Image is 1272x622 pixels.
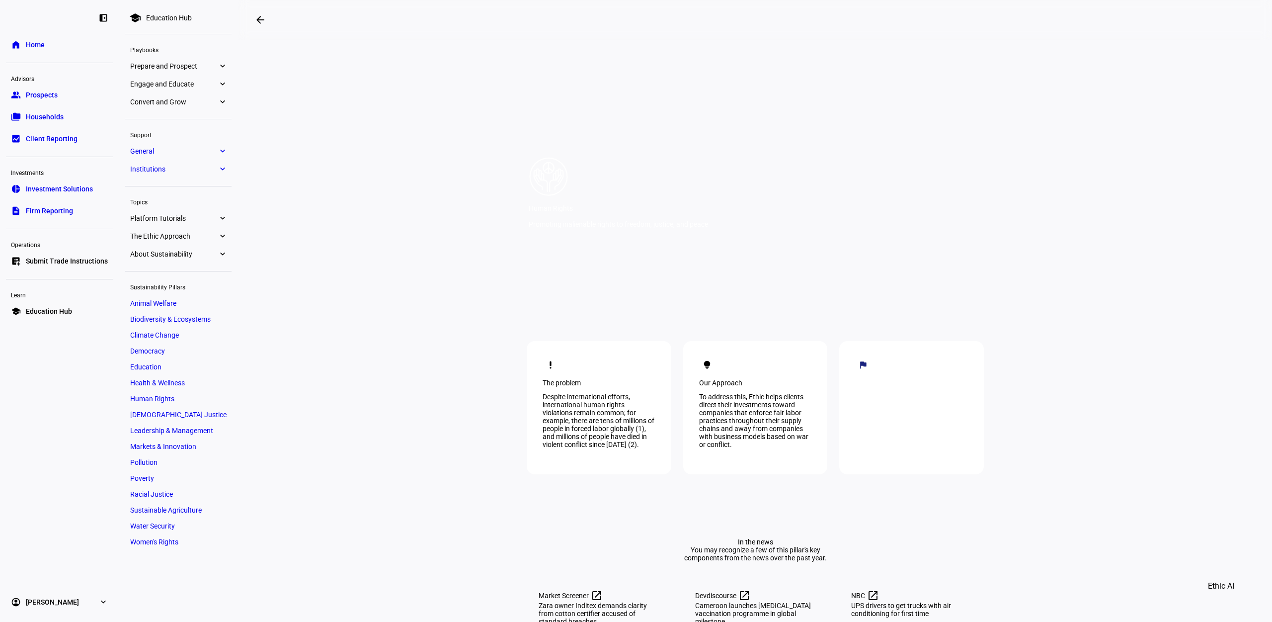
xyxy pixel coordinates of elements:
[867,590,879,602] mat-icon: open_in_new
[130,363,161,371] span: Education
[26,112,64,122] span: Households
[218,79,227,89] eth-mat-symbol: expand_more
[130,98,218,106] span: Convert and Grow
[529,204,708,212] div: Human Rights
[125,144,232,158] a: Generalexpand_more
[858,360,868,370] mat-icon: flag
[26,90,58,100] span: Prospects
[738,538,773,546] div: In the news
[6,71,113,85] div: Advisors
[587,13,642,37] h2: Human Rights
[218,164,227,174] eth-mat-symbol: expand_more
[125,360,232,374] a: Education
[26,597,79,607] span: [PERSON_NAME]
[218,97,227,107] eth-mat-symbol: expand_more
[26,134,78,144] span: Client Reporting
[130,443,196,450] span: Markets & Innovation
[129,12,141,24] mat-icon: school
[125,503,232,517] a: Sustainable Agriculture
[6,237,113,251] div: Operations
[125,194,232,208] div: Topics
[218,61,227,71] eth-mat-symbol: expand_more
[130,458,158,466] span: Pollution
[130,299,176,307] span: Animal Welfare
[695,590,816,602] div: Devdiscourse
[11,134,21,144] eth-mat-symbol: bid_landscape
[6,107,113,127] a: folder_copyHouseholds
[130,331,179,339] span: Climate Change
[855,379,968,387] div: Our Vision
[218,231,227,241] eth-mat-symbol: expand_more
[738,590,750,602] mat-icon: open_in_new
[125,376,232,390] a: Health & Wellness
[11,40,21,50] eth-mat-symbol: home
[6,201,113,221] a: descriptionFirm Reporting
[529,220,708,228] div: Promoting inalienable rights to freedom, justice, and peace
[125,471,232,485] a: Poverty
[125,519,232,533] a: Water Security
[6,129,113,149] a: bid_landscapeClient Reporting
[539,590,659,602] div: Market Screener
[1208,574,1234,598] span: Ethic AI
[6,35,113,55] a: homeHome
[11,184,21,194] eth-mat-symbol: pie_chart
[543,393,655,448] div: Despite international efforts, international human rights violations remain common; for example, ...
[130,506,202,514] span: Sustainable Agriculture
[130,147,218,155] span: General
[546,360,556,370] mat-icon: priority_high
[851,590,972,602] div: NBC
[98,597,108,607] eth-mat-symbol: expand_more
[673,546,838,562] div: You may recognize a few of this pillar's key components from the news over the past year.
[130,80,218,88] span: Engage and Educate
[98,13,108,23] eth-mat-symbol: left_panel_close
[130,250,218,258] span: About Sustainability
[130,214,218,222] span: Platform Tutorials
[11,306,21,316] eth-mat-symbol: school
[130,62,218,70] span: Prepare and Prospect
[125,455,232,469] a: Pollution
[130,522,175,530] span: Water Security
[26,206,73,216] span: Firm Reporting
[218,249,227,259] eth-mat-symbol: expand_more
[125,424,232,438] a: Leadership & Management
[543,379,655,387] div: The problem
[125,162,232,176] a: Institutionsexpand_more
[11,256,21,266] eth-mat-symbol: list_alt_add
[591,590,603,602] mat-icon: open_in_new
[851,602,972,618] div: UPS drivers to get trucks with air conditioning for first time
[125,279,232,293] div: Sustainability Pillars
[146,14,192,22] div: Education Hub
[26,256,108,266] span: Submit Trade Instructions
[125,42,232,56] div: Playbooks
[130,379,185,387] span: Health & Wellness
[130,232,218,240] span: The Ethic Approach
[130,538,178,546] span: Women's Rights
[130,315,211,323] span: Biodiversity & Ecosystems
[130,490,173,498] span: Racial Justice
[26,184,93,194] span: Investment Solutions
[125,296,232,310] a: Animal Welfare
[125,344,232,358] a: Democracy
[855,393,968,425] div: The Human Rights Pillar seeks to reduce violations of individual dignity, liberty, and equality a...
[125,392,232,406] a: Human Rights
[125,312,232,326] a: Biodiversity & Ecosystems
[529,157,568,196] img: humanRights.svg
[699,379,812,387] div: Our Approach
[11,597,21,607] eth-mat-symbol: account_circle
[702,360,712,370] mat-icon: lightbulb
[6,165,113,179] div: Investments
[130,165,218,173] span: Institutions
[11,206,21,216] eth-mat-symbol: description
[125,408,232,422] a: [DEMOGRAPHIC_DATA] Justice
[26,40,45,50] span: Home
[26,306,72,316] span: Education Hub
[1194,574,1248,598] button: Ethic AI
[125,535,232,549] a: Women's Rights
[125,487,232,501] a: Racial Justice
[130,427,213,435] span: Leadership & Management
[130,474,154,482] span: Poverty
[218,146,227,156] eth-mat-symbol: expand_more
[125,440,232,453] a: Markets & Innovation
[6,85,113,105] a: groupProspects
[218,213,227,223] eth-mat-symbol: expand_more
